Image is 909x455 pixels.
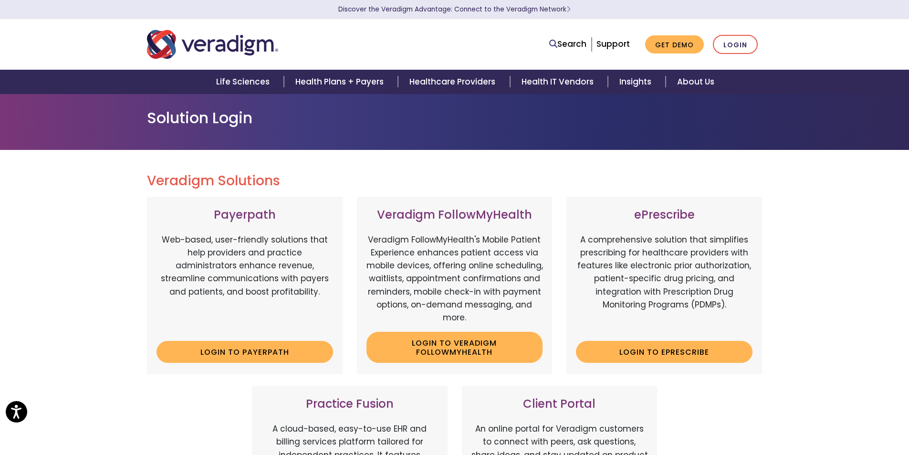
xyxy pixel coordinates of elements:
[366,208,543,222] h3: Veradigm FollowMyHealth
[666,70,726,94] a: About Us
[157,208,333,222] h3: Payerpath
[338,5,571,14] a: Discover the Veradigm Advantage: Connect to the Veradigm NetworkLearn More
[147,29,278,60] img: Veradigm logo
[147,173,763,189] h2: Veradigm Solutions
[713,35,758,54] a: Login
[157,341,333,363] a: Login to Payerpath
[205,70,284,94] a: Life Sciences
[576,341,752,363] a: Login to ePrescribe
[366,332,543,363] a: Login to Veradigm FollowMyHealth
[471,397,648,411] h3: Client Portal
[566,5,571,14] span: Learn More
[261,397,438,411] h3: Practice Fusion
[398,70,510,94] a: Healthcare Providers
[645,35,704,54] a: Get Demo
[366,233,543,324] p: Veradigm FollowMyHealth's Mobile Patient Experience enhances patient access via mobile devices, o...
[157,233,333,334] p: Web-based, user-friendly solutions that help providers and practice administrators enhance revenu...
[549,38,586,51] a: Search
[576,208,752,222] h3: ePrescribe
[284,70,398,94] a: Health Plans + Payers
[510,70,608,94] a: Health IT Vendors
[147,109,763,127] h1: Solution Login
[608,70,666,94] a: Insights
[576,233,752,334] p: A comprehensive solution that simplifies prescribing for healthcare providers with features like ...
[596,38,630,50] a: Support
